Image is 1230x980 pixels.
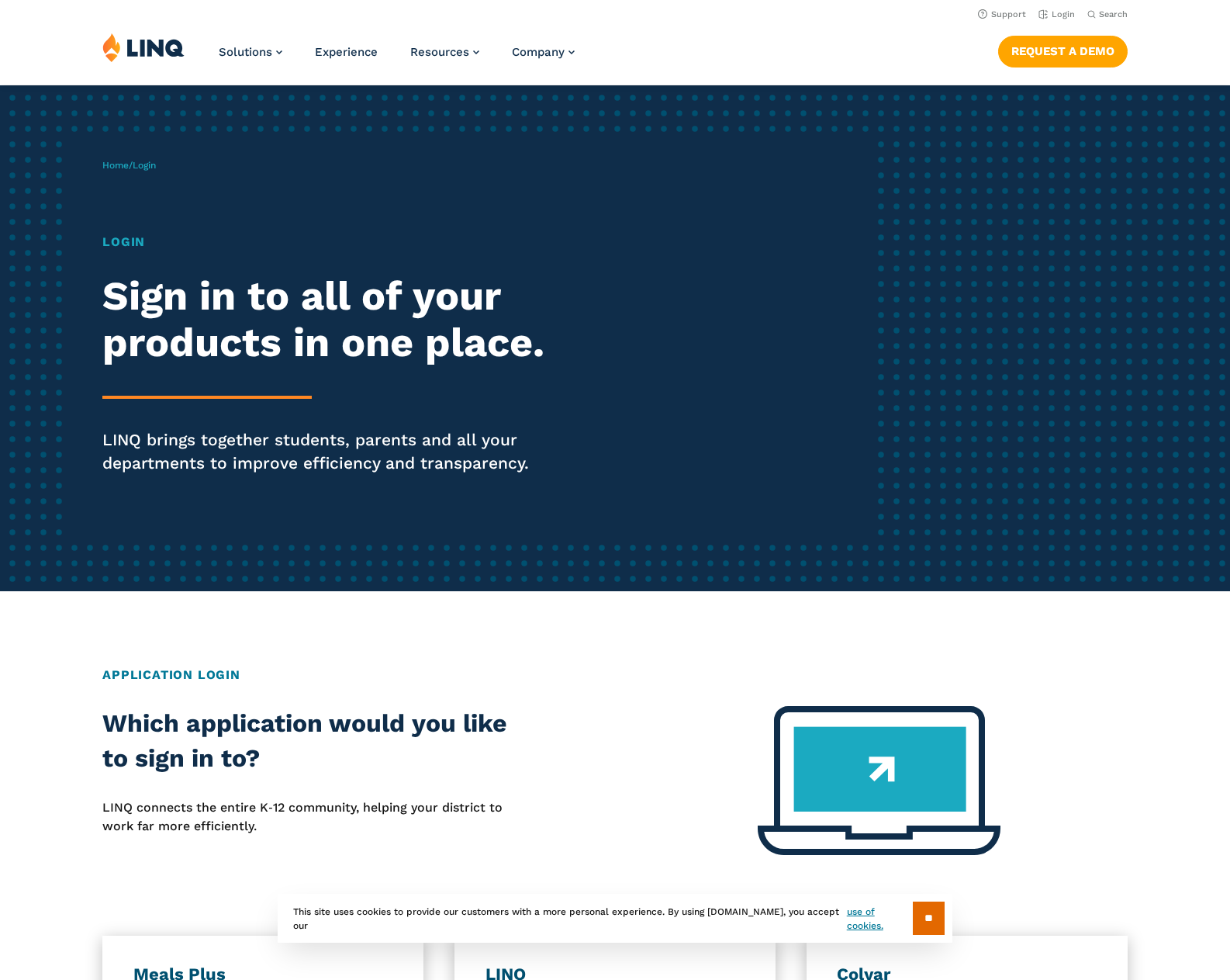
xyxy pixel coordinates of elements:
[512,45,565,59] span: Company
[102,160,129,171] a: Home
[1099,9,1128,19] span: Search
[102,33,185,62] img: LINQ | K‑12 Software
[278,894,952,943] div: This site uses cookies to provide our customers with a more personal experience. By using [DOMAIN...
[102,273,576,366] h2: Sign in to all of your products in one place.
[998,33,1128,67] nav: Button Navigation
[847,905,913,933] a: use of cookies.
[978,9,1026,19] a: Support
[219,45,282,59] a: Solutions
[410,45,469,59] span: Resources
[315,45,378,59] a: Experience
[102,160,156,171] span: /
[512,45,575,59] a: Company
[219,33,575,84] nav: Primary Navigation
[998,36,1128,67] a: Request a Demo
[102,233,576,251] h1: Login
[410,45,479,59] a: Resources
[102,798,511,836] p: LINQ connects the entire K‑12 community, helping your district to work far more efficiently.
[1087,9,1128,20] button: Open Search Bar
[102,706,511,777] h2: Which application would you like to sign in to?
[102,428,576,475] p: LINQ brings together students, parents and all your departments to improve efficiency and transpa...
[133,160,156,171] span: Login
[219,45,272,59] span: Solutions
[1038,9,1075,19] a: Login
[102,666,1127,684] h2: Application Login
